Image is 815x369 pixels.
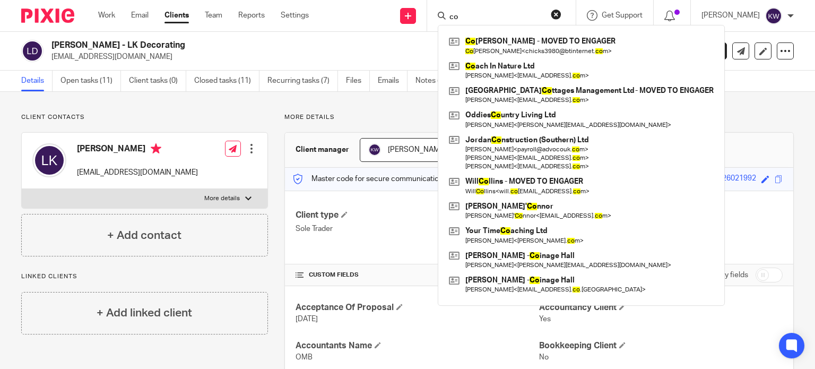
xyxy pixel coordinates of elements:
[602,12,643,19] span: Get Support
[194,71,259,91] a: Closed tasks (11)
[722,173,756,185] div: 26021992
[296,354,313,361] span: OMB
[77,143,198,157] h4: [PERSON_NAME]
[539,315,551,323] span: Yes
[368,143,381,156] img: svg%3E
[415,71,454,91] a: Notes (0)
[281,10,309,21] a: Settings
[21,40,44,62] img: svg%3E
[378,71,407,91] a: Emails
[448,13,544,22] input: Search
[77,167,198,178] p: [EMAIL_ADDRESS][DOMAIN_NAME]
[346,71,370,91] a: Files
[21,8,74,23] img: Pixie
[164,10,189,21] a: Clients
[51,40,530,51] h2: [PERSON_NAME] - LK Decorating
[131,10,149,21] a: Email
[21,113,268,122] p: Client contacts
[296,315,318,323] span: [DATE]
[539,340,783,351] h4: Bookkeeping Client
[296,224,539,234] p: Sole Trader
[97,305,192,321] h4: + Add linked client
[51,52,649,62] p: [EMAIL_ADDRESS][DOMAIN_NAME]
[296,271,539,279] h4: CUSTOM FIELDS
[21,272,268,281] p: Linked clients
[765,7,782,24] img: svg%3E
[701,10,760,21] p: [PERSON_NAME]
[98,10,115,21] a: Work
[388,146,446,153] span: [PERSON_NAME]
[129,71,186,91] a: Client tasks (0)
[284,113,794,122] p: More details
[238,10,265,21] a: Reports
[296,302,539,313] h4: Acceptance Of Proposal
[551,9,561,20] button: Clear
[107,227,181,244] h4: + Add contact
[296,210,539,221] h4: Client type
[32,143,66,177] img: svg%3E
[205,10,222,21] a: Team
[539,302,783,313] h4: Accountancy Client
[151,143,161,154] i: Primary
[60,71,121,91] a: Open tasks (11)
[539,354,549,361] span: No
[267,71,338,91] a: Recurring tasks (7)
[296,144,349,155] h3: Client manager
[21,71,53,91] a: Details
[293,174,476,184] p: Master code for secure communications and files
[204,194,240,203] p: More details
[296,340,539,351] h4: Accountants Name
